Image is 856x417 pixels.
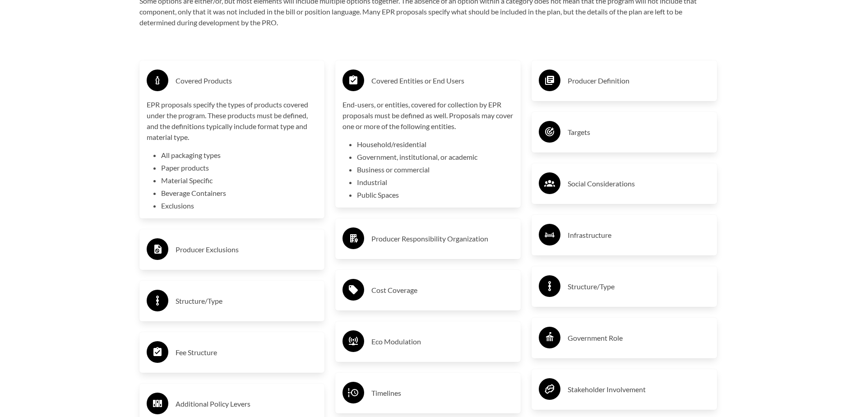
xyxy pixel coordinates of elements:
h3: Social Considerations [568,176,710,191]
h3: Covered Products [176,74,318,88]
h3: Government Role [568,331,710,345]
h3: Infrastructure [568,228,710,242]
h3: Targets [568,125,710,139]
h3: Additional Policy Levers [176,397,318,411]
p: End-users, or entities, covered for collection by EPR proposals must be defined as well. Proposal... [342,99,514,132]
li: Household/residential [357,139,514,150]
h3: Fee Structure [176,345,318,360]
h3: Covered Entities or End Users [371,74,514,88]
li: Paper products [161,162,318,173]
h3: Cost Coverage [371,283,514,297]
li: Public Spaces [357,190,514,200]
h3: Producer Definition [568,74,710,88]
li: Business or commercial [357,164,514,175]
h3: Stakeholder Involvement [568,382,710,397]
li: Industrial [357,177,514,188]
h3: Eco Modulation [371,334,514,349]
p: EPR proposals specify the types of products covered under the program. These products must be def... [147,99,318,143]
li: Material Specific [161,175,318,186]
h3: Structure/Type [176,294,318,308]
h3: Timelines [371,386,514,400]
li: Exclusions [161,200,318,211]
h3: Producer Responsibility Organization [371,232,514,246]
li: All packaging types [161,150,318,161]
h3: Structure/Type [568,279,710,294]
li: Beverage Containers [161,188,318,199]
h3: Producer Exclusions [176,242,318,257]
li: Government, institutional, or academic [357,152,514,162]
